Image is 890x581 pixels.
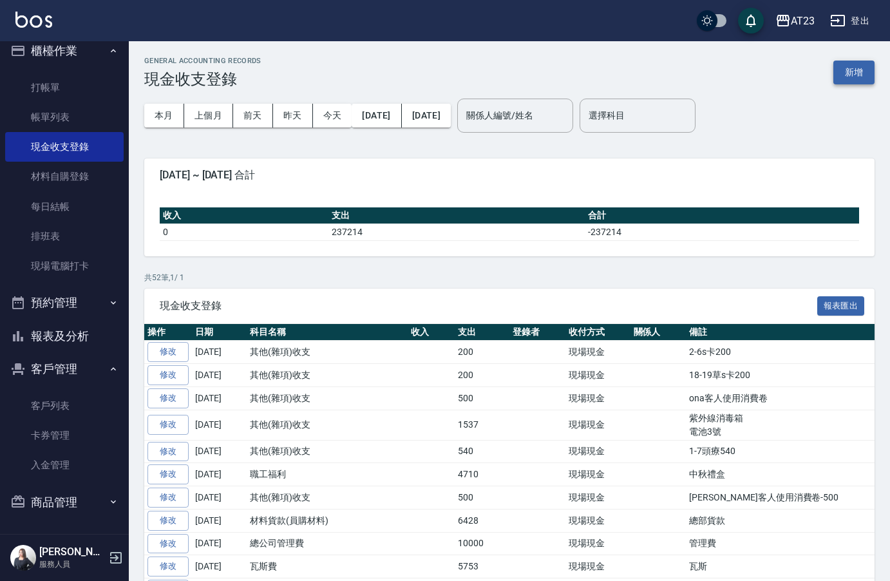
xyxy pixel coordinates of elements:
span: [DATE] ~ [DATE] 合計 [160,169,859,182]
td: 500 [455,486,509,510]
button: 本月 [144,104,184,128]
a: 報表匯出 [817,299,865,311]
a: 修改 [147,464,189,484]
td: 0 [160,224,328,240]
td: 6428 [455,509,509,532]
button: 今天 [313,104,352,128]
td: 現場現金 [565,509,630,532]
td: -237214 [585,224,859,240]
td: 其他(雜項)收支 [247,364,408,387]
td: 200 [455,341,509,364]
button: 上個月 [184,104,233,128]
th: 合計 [585,207,859,224]
td: 職工福利 [247,463,408,486]
td: [DATE] [192,341,247,364]
td: [DATE] [192,486,247,510]
a: 修改 [147,342,189,362]
button: 登出 [825,9,875,33]
a: 帳單列表 [5,102,124,132]
td: 其他(雜項)收支 [247,341,408,364]
a: 新增 [833,66,875,78]
td: 現場現金 [565,555,630,578]
h5: [PERSON_NAME] [39,546,105,558]
td: 現場現金 [565,341,630,364]
button: save [738,8,764,33]
a: 修改 [147,488,189,508]
td: 材料貨款(員購材料) [247,509,408,532]
td: [DATE] [192,555,247,578]
a: 打帳單 [5,73,124,102]
a: 每日結帳 [5,192,124,222]
a: 卡券管理 [5,421,124,450]
th: 收入 [408,324,455,341]
a: 修改 [147,511,189,531]
h3: 現金收支登錄 [144,70,261,88]
td: 現場現金 [565,386,630,410]
td: 現場現金 [565,486,630,510]
td: [DATE] [192,386,247,410]
p: 服務人員 [39,558,105,570]
td: 現場現金 [565,364,630,387]
td: 10000 [455,532,509,555]
a: 現場電腦打卡 [5,251,124,281]
td: [DATE] [192,364,247,387]
th: 登錄者 [509,324,565,341]
img: Person [10,545,36,571]
td: 200 [455,364,509,387]
td: 500 [455,386,509,410]
a: 修改 [147,442,189,462]
th: 支出 [455,324,509,341]
button: 報表匯出 [817,296,865,316]
button: 前天 [233,104,273,128]
button: 客戶管理 [5,352,124,386]
td: 現場現金 [565,532,630,555]
td: 1537 [455,410,509,440]
button: 新增 [833,61,875,84]
div: AT23 [791,13,815,29]
span: 現金收支登錄 [160,300,817,312]
td: [DATE] [192,532,247,555]
td: 5753 [455,555,509,578]
td: [DATE] [192,410,247,440]
button: AT23 [770,8,820,34]
th: 關係人 [630,324,686,341]
a: 修改 [147,557,189,576]
td: 總公司管理費 [247,532,408,555]
th: 支出 [328,207,585,224]
button: 櫃檯作業 [5,34,124,68]
a: 現金收支登錄 [5,132,124,162]
td: 540 [455,440,509,463]
th: 操作 [144,324,192,341]
td: 現場現金 [565,463,630,486]
button: [DATE] [402,104,451,128]
button: [DATE] [352,104,401,128]
a: 材料自購登錄 [5,162,124,191]
button: 昨天 [273,104,313,128]
th: 科目名稱 [247,324,408,341]
th: 收入 [160,207,328,224]
p: 共 52 筆, 1 / 1 [144,272,875,283]
button: 預約管理 [5,286,124,319]
td: 其他(雜項)收支 [247,386,408,410]
button: 報表及分析 [5,319,124,353]
a: 修改 [147,415,189,435]
a: 修改 [147,388,189,408]
a: 修改 [147,534,189,554]
a: 客戶列表 [5,391,124,421]
td: 其他(雜項)收支 [247,486,408,510]
a: 排班表 [5,222,124,251]
th: 收付方式 [565,324,630,341]
img: Logo [15,12,52,28]
td: 現場現金 [565,410,630,440]
td: [DATE] [192,509,247,532]
td: 其他(雜項)收支 [247,410,408,440]
a: 入金管理 [5,450,124,480]
td: 4710 [455,463,509,486]
h2: GENERAL ACCOUNTING RECORDS [144,57,261,65]
td: [DATE] [192,440,247,463]
a: 修改 [147,365,189,385]
th: 日期 [192,324,247,341]
td: 237214 [328,224,585,240]
td: 瓦斯費 [247,555,408,578]
td: [DATE] [192,463,247,486]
